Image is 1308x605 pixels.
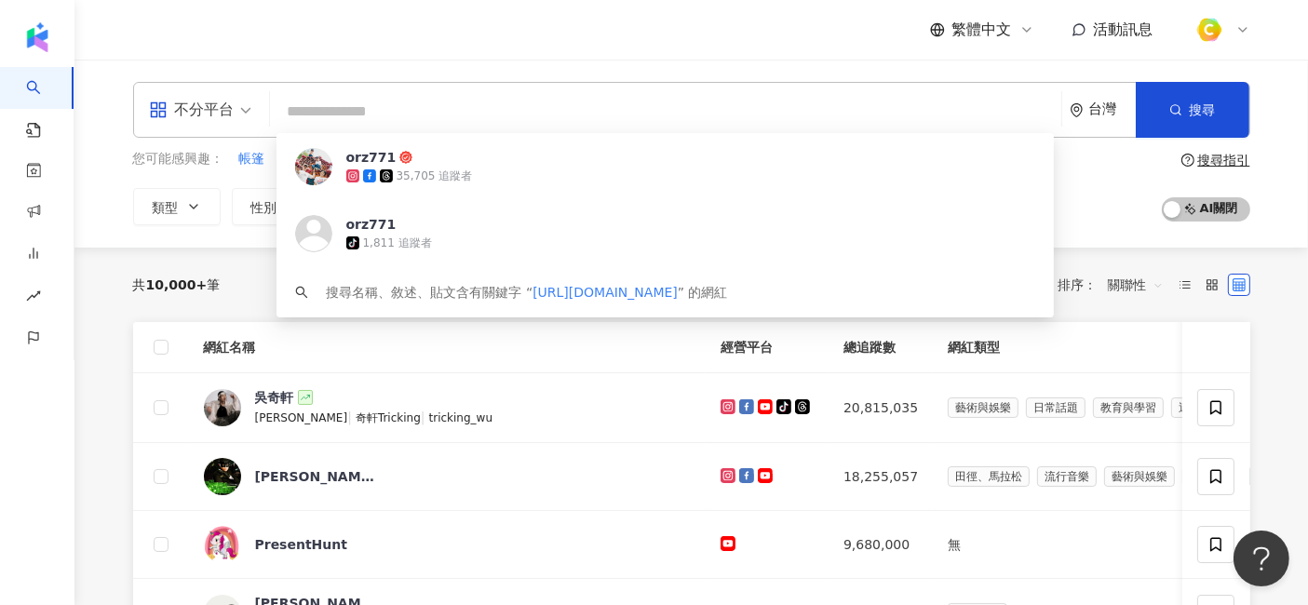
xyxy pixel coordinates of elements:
[204,388,692,427] a: KOL Avatar吳奇軒[PERSON_NAME]|奇軒Tricking|tricking_wu
[1234,531,1289,586] iframe: Help Scout Beacon - Open
[666,188,805,225] button: 合作費用預估
[573,200,613,215] span: 觀看率
[133,188,221,225] button: 類型
[816,188,928,225] button: 更多篩選
[1093,397,1164,418] span: 教育與學習
[1171,397,1208,418] span: 運動
[421,410,429,424] span: |
[1104,466,1175,487] span: 藝術與娛樂
[330,188,431,225] button: 追蹤數
[255,535,348,554] div: PresentHunt
[1094,20,1153,38] span: 活動訊息
[706,322,829,373] th: 經營平台
[280,149,308,169] button: 野餐
[26,67,63,140] a: search
[948,397,1018,418] span: 藝術與娛樂
[429,411,493,424] span: tricking_wu
[255,388,294,407] div: 吳奇軒
[1192,12,1227,47] img: %E6%96%B9%E5%BD%A2%E7%B4%94.png
[1198,153,1250,168] div: 搜尋指引
[204,458,241,495] img: KOL Avatar
[133,277,221,292] div: 共 筆
[685,200,763,215] span: 合作費用預估
[554,188,654,225] button: 觀看率
[146,277,208,292] span: 10,000+
[350,200,389,215] span: 追蹤數
[1026,397,1086,418] span: 日常話題
[1108,270,1164,300] span: 關聯性
[948,466,1030,487] span: 田徑、馬拉松
[1136,82,1249,138] button: 搜尋
[133,150,224,168] span: 您可能感興趣：
[26,277,41,319] span: rise
[1059,270,1174,300] div: 排序：
[1190,102,1216,117] span: 搜尋
[1037,466,1097,487] span: 流行音樂
[323,150,375,168] span: 皮膚痛楚
[255,467,376,486] div: [PERSON_NAME] [PERSON_NAME]
[189,322,707,373] th: 網紅名稱
[204,389,241,426] img: KOL Avatar
[391,150,443,168] span: 皮膚炎症
[238,149,266,169] button: 帳篷
[22,22,52,52] img: logo icon
[149,101,168,119] span: appstore
[952,20,1012,40] span: 繁體中文
[204,458,692,495] a: KOL Avatar[PERSON_NAME] [PERSON_NAME]
[322,149,376,169] button: 皮膚痛楚
[356,411,421,424] span: 奇軒Tricking
[829,322,933,373] th: 總追蹤數
[149,95,235,125] div: 不分平台
[239,150,265,168] span: 帳篷
[856,199,909,214] span: 更多篩選
[829,373,933,443] td: 20,815,035
[1070,103,1084,117] span: environment
[153,200,179,215] span: 類型
[462,200,501,215] span: 互動率
[251,200,277,215] span: 性別
[347,410,356,424] span: |
[281,150,307,168] span: 野餐
[204,526,692,563] a: KOL AvatarPresentHunt
[204,526,241,563] img: KOL Avatar
[829,443,933,511] td: 18,255,057
[255,411,348,424] span: [PERSON_NAME]
[829,511,933,579] td: 9,680,000
[1089,101,1136,117] div: 台灣
[390,149,444,169] button: 皮膚炎症
[232,188,319,225] button: 性別
[442,188,543,225] button: 互動率
[1181,154,1194,167] span: question-circle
